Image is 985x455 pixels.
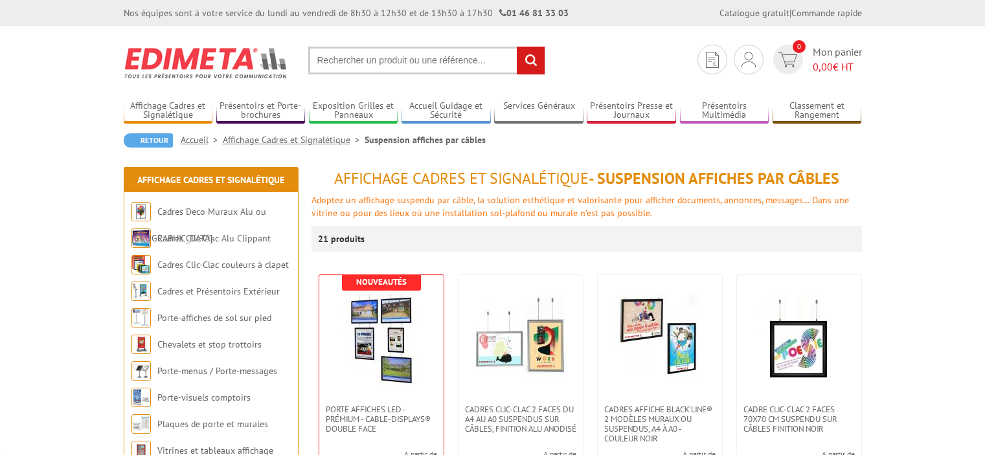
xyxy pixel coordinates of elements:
[598,405,722,443] a: Cadres affiche Black’Line® 2 modèles muraux ou suspendus, A4 à A0 - couleur noir
[157,232,271,244] a: Cadres Clic-Clac Alu Clippant
[813,45,862,74] span: Mon panier
[309,100,398,122] a: Exposition Grilles et Panneaux
[157,285,280,297] a: Cadres et Présentoirs Extérieur
[311,194,849,219] font: Adoptez un affichage suspendu par câble, la solution esthétique et valorisante pour afficher docu...
[137,174,284,186] a: Affichage Cadres et Signalétique
[737,405,861,434] a: Cadre Clic-Clac 2 faces 70x70 cm suspendu sur câbles finition noir
[604,405,716,443] span: Cadres affiche Black’Line® 2 modèles muraux ou suspendus, A4 à A0 - couleur noir
[778,52,797,67] img: devis rapide
[124,133,173,148] a: Retour
[459,405,583,434] a: Cadres Clic-Clac 2 faces du A4 au A0 suspendus sur câbles, finition alu anodisé
[131,282,151,301] img: Cadres et Présentoirs Extérieur
[719,6,862,19] div: |
[124,100,213,122] a: Affichage Cadres et Signalétique
[475,294,566,385] img: Cadres Clic-Clac 2 faces du A4 au A0 suspendus sur câbles, finition alu anodisé
[813,60,833,73] span: 0,00
[356,276,407,287] b: Nouveautés
[131,202,151,221] img: Cadres Deco Muraux Alu ou Bois
[319,405,444,434] a: Porte Affiches LED - Prémium - Cable-Displays® Double face
[465,405,576,434] span: Cadres Clic-Clac 2 faces du A4 au A0 suspendus sur câbles, finition alu anodisé
[157,365,277,377] a: Porte-menus / Porte-messages
[494,100,583,122] a: Services Généraux
[754,294,844,385] img: Cadre Clic-Clac 2 faces 70x70 cm suspendu sur câbles finition noir
[365,133,486,146] li: Suspension affiches par câbles
[706,52,719,68] img: devis rapide
[813,60,862,74] span: € HT
[719,7,789,19] a: Catalogue gratuit
[791,7,862,19] a: Commande rapide
[131,308,151,327] img: Porte-affiches de sol sur pied
[131,206,266,244] a: Cadres Deco Muraux Alu ou [GEOGRAPHIC_DATA]
[311,170,862,187] h1: - Suspension affiches par câbles
[131,361,151,381] img: Porte-menus / Porte-messages
[517,47,545,74] input: rechercher
[124,39,289,87] img: Edimeta
[742,52,756,67] img: devis rapide
[336,294,427,385] img: Porte Affiches LED - Prémium - Cable-Displays® Double face
[793,40,806,53] span: 0
[402,100,491,122] a: Accueil Guidage et Sécurité
[680,100,769,122] a: Présentoirs Multimédia
[334,168,589,188] span: Affichage Cadres et Signalétique
[124,6,569,19] div: Nos équipes sont à votre service du lundi au vendredi de 8h30 à 12h30 et de 13h30 à 17h30
[773,100,862,122] a: Classement et Rangement
[615,294,705,385] img: Cadres affiche Black’Line® 2 modèles muraux ou suspendus, A4 à A0 - couleur noir
[770,45,862,74] a: devis rapide 0 Mon panier 0,00€ HT
[157,312,271,324] a: Porte-affiches de sol sur pied
[131,388,151,407] img: Porte-visuels comptoirs
[499,7,569,19] strong: 01 46 81 33 03
[587,100,676,122] a: Présentoirs Presse et Journaux
[131,414,151,434] img: Plaques de porte et murales
[157,392,251,403] a: Porte-visuels comptoirs
[223,134,365,146] a: Affichage Cadres et Signalétique
[157,259,289,271] a: Cadres Clic-Clac couleurs à clapet
[131,335,151,354] img: Chevalets et stop trottoirs
[743,405,855,434] span: Cadre Clic-Clac 2 faces 70x70 cm suspendu sur câbles finition noir
[157,338,262,350] a: Chevalets et stop trottoirs
[326,405,437,434] span: Porte Affiches LED - Prémium - Cable-Displays® Double face
[157,418,268,430] a: Plaques de porte et murales
[216,100,306,122] a: Présentoirs et Porte-brochures
[308,47,545,74] input: Rechercher un produit ou une référence...
[181,134,223,146] a: Accueil
[318,226,367,252] p: 21 produits
[131,255,151,274] img: Cadres Clic-Clac couleurs à clapet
